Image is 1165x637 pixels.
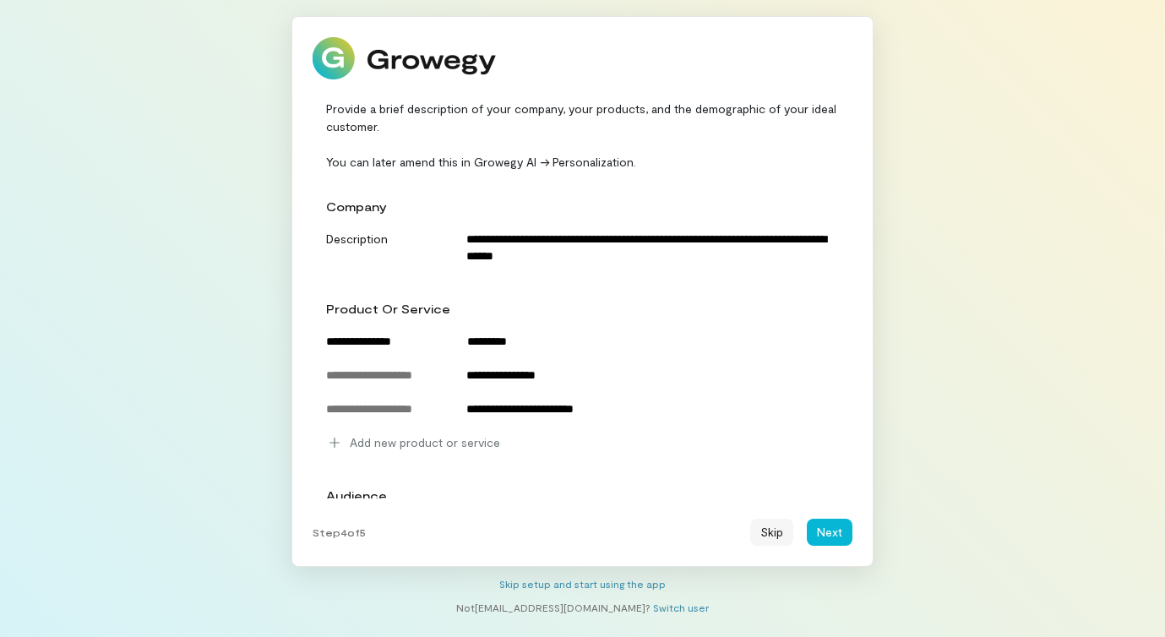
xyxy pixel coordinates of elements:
a: Switch user [653,602,709,613]
button: Skip [750,519,793,546]
div: Provide a brief description of your company, your products, and the demographic of your ideal cus... [313,100,853,171]
a: Skip setup and start using the app [499,578,666,590]
span: audience [326,488,387,503]
img: Growegy logo [313,37,497,79]
span: Step 4 of 5 [313,525,366,539]
span: product or service [326,302,450,316]
div: Description [316,226,449,248]
span: Not [EMAIL_ADDRESS][DOMAIN_NAME] ? [456,602,651,613]
span: company [326,199,387,214]
button: Next [807,519,852,546]
span: Add new product or service [350,434,500,451]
